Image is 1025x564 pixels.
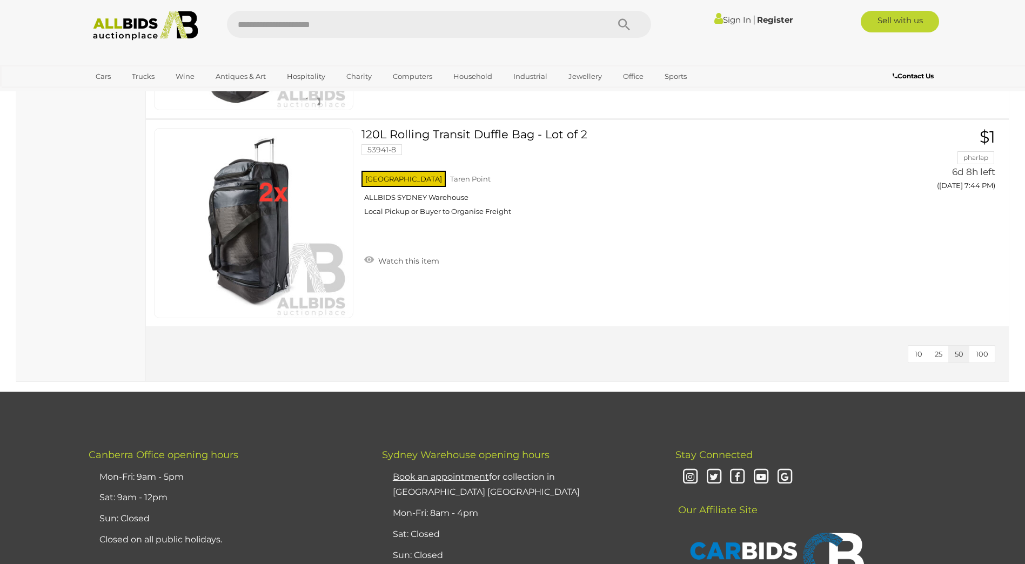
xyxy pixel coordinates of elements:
[361,252,442,268] a: Watch this item
[376,256,439,266] span: Watch this item
[390,524,648,545] li: Sat: Closed
[893,70,936,82] a: Contact Us
[675,449,753,461] span: Stay Connected
[382,449,550,461] span: Sydney Warehouse opening hours
[209,68,273,85] a: Antiques & Art
[97,487,355,508] li: Sat: 9am - 12pm
[370,128,857,224] a: 120L Rolling Transit Duffle Bag - Lot of 2 53941-8 [GEOGRAPHIC_DATA] Taren Point ALLBIDS SYDNEY W...
[89,85,179,103] a: [GEOGRAPHIC_DATA]
[861,11,939,32] a: Sell with us
[728,468,747,487] i: Facebook
[775,468,794,487] i: Google
[339,68,379,85] a: Charity
[506,68,554,85] a: Industrial
[393,472,580,498] a: Book an appointmentfor collection in [GEOGRAPHIC_DATA] [GEOGRAPHIC_DATA]
[893,72,934,80] b: Contact Us
[597,11,651,38] button: Search
[935,350,942,358] span: 25
[753,14,755,25] span: |
[561,68,609,85] a: Jewellery
[948,346,970,362] button: 50
[675,488,758,516] span: Our Affiliate Site
[390,503,648,524] li: Mon-Fri: 8am - 4pm
[976,350,988,358] span: 100
[159,129,349,318] img: 53941-8a.jpeg
[97,529,355,550] li: Closed on all public holidays.
[752,468,771,487] i: Youtube
[658,68,694,85] a: Sports
[714,15,751,25] a: Sign In
[386,68,439,85] a: Computers
[89,68,118,85] a: Cars
[87,11,204,41] img: Allbids.com.au
[681,468,700,487] i: Instagram
[97,508,355,529] li: Sun: Closed
[757,15,793,25] a: Register
[89,449,238,461] span: Canberra Office opening hours
[280,68,332,85] a: Hospitality
[955,350,963,358] span: 50
[908,346,929,362] button: 10
[446,68,499,85] a: Household
[393,472,489,482] u: Book an appointment
[915,350,922,358] span: 10
[969,346,995,362] button: 100
[169,68,202,85] a: Wine
[616,68,651,85] a: Office
[980,127,995,147] span: $1
[705,468,723,487] i: Twitter
[873,128,998,196] a: $1 pharlap 6d 8h left ([DATE] 7:44 PM)
[928,346,949,362] button: 25
[125,68,162,85] a: Trucks
[97,467,355,488] li: Mon-Fri: 9am - 5pm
